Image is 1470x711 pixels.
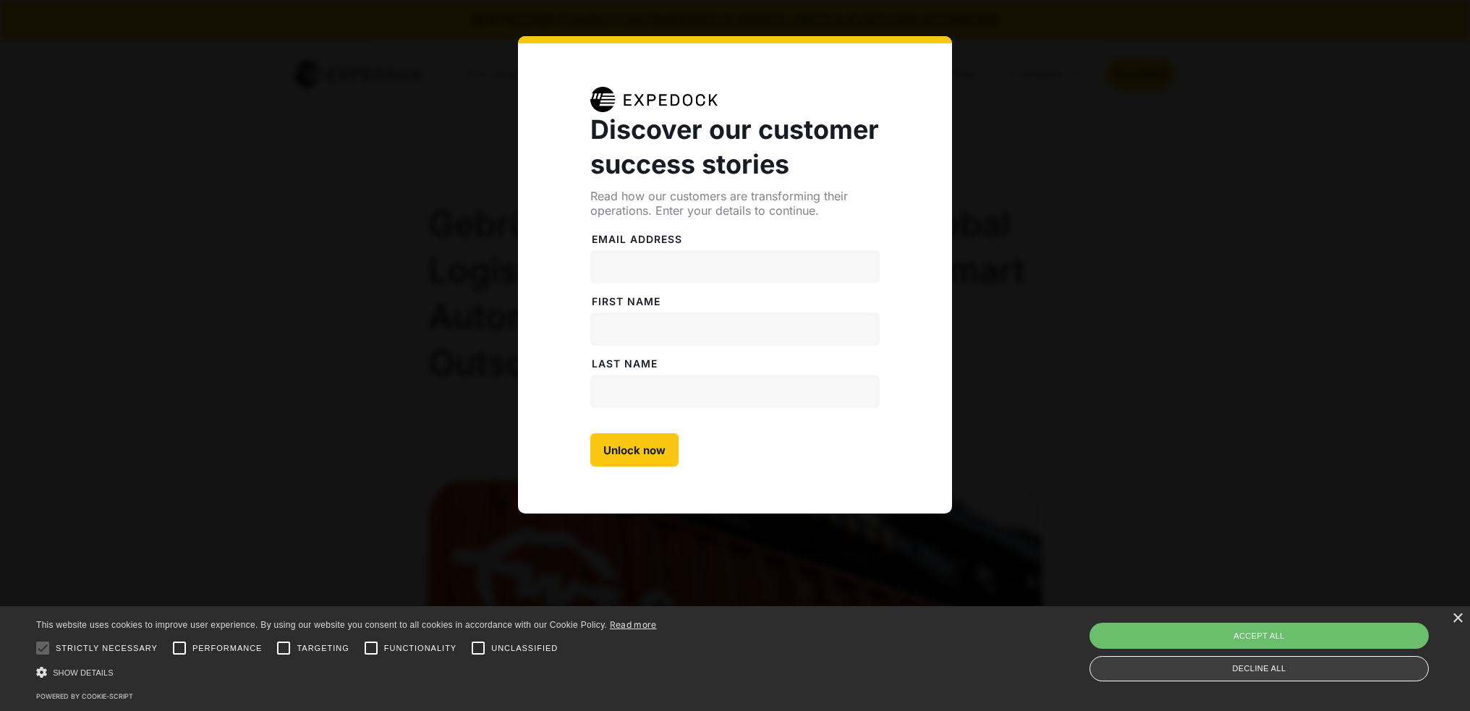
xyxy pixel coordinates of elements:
[36,692,133,700] a: Powered by cookie-script
[1452,613,1463,624] div: Close
[590,433,679,467] input: Unlock now
[610,619,657,630] a: Read more
[590,218,880,467] form: Case Studies Form
[590,232,880,247] label: Email address
[590,294,880,309] label: FiRST NAME
[590,357,880,371] label: LAST NAME
[491,642,558,655] span: Unclassified
[590,114,879,180] strong: Discover our customer success stories
[1089,656,1429,681] div: Decline all
[590,189,880,218] div: Read how our customers are transforming their operations. Enter your details to continue.
[1089,623,1429,649] div: Accept all
[53,668,114,677] span: Show details
[36,665,657,680] div: Show details
[56,642,158,655] span: Strictly necessary
[36,620,607,630] span: This website uses cookies to improve user experience. By using our website you consent to all coo...
[1398,642,1470,711] iframe: Chat Widget
[192,642,263,655] span: Performance
[297,642,349,655] span: Targeting
[384,642,456,655] span: Functionality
